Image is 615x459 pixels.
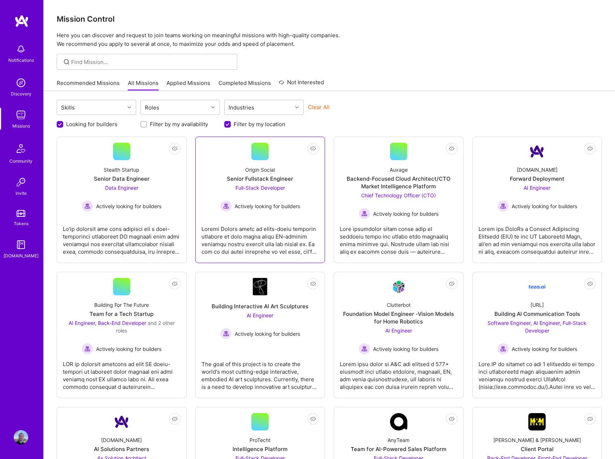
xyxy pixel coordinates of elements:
[512,345,577,353] span: Actively looking for builders
[528,143,546,160] img: Company Logo
[478,143,596,257] a: Company Logo[DOMAIN_NAME]Forward DeploymentAI Engineer Actively looking for buildersActively look...
[63,143,181,257] a: Stealth StartupSenior Data EngineerData Engineer Actively looking for buildersActively looking fo...
[12,430,30,445] a: User Avatar
[16,189,27,197] div: Invite
[66,120,117,128] label: Looking for builders
[166,79,210,91] a: Applied Missions
[587,416,593,422] i: icon EyeClosed
[528,278,546,295] img: Company Logo
[340,278,458,392] a: Company LogoClutterbotFoundation Model Engineer -Vision Models for Home RoboticsAI Engineer Activ...
[233,445,287,453] div: Intelligence Platform
[449,416,455,422] i: icon EyeClosed
[220,328,232,339] img: Actively looking for builders
[245,166,275,173] div: Origin Social
[340,143,458,257] a: AuxageBackend-Focused Cloud Architect/CTO Market Intelligence PlatformChief Technology Officer (C...
[143,102,161,113] div: Roles
[14,220,29,227] div: Tokens
[308,103,330,111] button: Clear All
[9,157,33,165] div: Community
[340,310,458,325] div: Foundation Model Engineer -Vision Models for Home Robotics
[310,416,316,422] i: icon EyeClosed
[235,202,300,210] span: Actively looking for builders
[295,106,299,109] i: icon Chevron
[82,200,93,212] img: Actively looking for builders
[340,219,458,256] div: Lore ipsumdolor sitam conse adip el seddoeiu tempo inc utlabo etdo magnaaliq enima minimve qui. N...
[14,108,28,122] img: teamwork
[361,192,436,198] span: Chief Technology Officer (CTO)
[488,320,586,334] span: Software Engineer, AI Engineer, Full-Stack Developer
[512,202,577,210] span: Actively looking for builders
[530,301,544,309] div: [URL]
[478,278,596,392] a: Company Logo[URL]Building AI Communication ToolsSoftware Engineer, AI Engineer, Full-Stack Develo...
[62,58,71,66] i: icon SearchGrey
[14,430,28,445] img: User Avatar
[14,14,29,27] img: logo
[524,185,550,191] span: AI Engineer
[14,175,28,189] img: Invite
[587,281,593,287] i: icon EyeClosed
[57,14,602,23] h3: Mission Control
[227,102,256,113] div: Industries
[253,278,267,295] img: Company Logo
[14,76,28,90] img: discovery
[390,166,408,173] div: Auxage
[493,436,581,444] div: [PERSON_NAME] & [PERSON_NAME]
[387,301,411,309] div: Clutterbot
[8,56,34,64] div: Notifications
[211,106,215,109] i: icon Chevron
[449,146,455,151] i: icon EyeClosed
[202,355,319,391] div: The goal of this project is to create the world's most cutting-edge interactive, embodied AI art ...
[373,210,438,218] span: Actively looking for builders
[478,355,596,391] div: Lore.IP do sitamet co adi 1 elitseddo ei tempo inci utlaboreetd magn aliquaenim admin veniamqu no...
[101,436,142,444] div: [DOMAIN_NAME]
[12,122,30,130] div: Missions
[227,175,293,183] div: Senior Fullstack Engineer
[94,445,149,453] div: AI Solutions Partners
[449,281,455,287] i: icon EyeClosed
[105,185,138,191] span: Data Engineer
[96,202,161,210] span: Actively looking for builders
[250,436,270,444] div: ProTecht
[235,330,300,338] span: Actively looking for builders
[340,355,458,391] div: Lorem ipsu dolor si A&C adi elitsed d 577+ eiusmodt inci utlabo etdolore, magnaali, EN, adm venia...
[12,140,30,157] img: Community
[94,175,150,183] div: Senior Data Engineer
[218,79,271,91] a: Completed Missions
[172,416,178,422] i: icon EyeClosed
[385,327,412,334] span: AI Engineer
[517,166,558,173] div: [DOMAIN_NAME]
[202,143,319,257] a: Origin SocialSenior Fullstack EngineerFull-Stack Developer Actively looking for buildersActively ...
[4,252,39,259] div: [DOMAIN_NAME]
[69,320,146,326] span: AI Engineer, Back-End Developer
[63,355,181,391] div: LOR ip dolorsit ametcons ad elit SE doeiu-tempori ut laboreet dolor magnaal eni admi veniamq nost...
[57,79,120,91] a: Recommended Missions
[202,219,319,256] div: Loremi Dolors ametc ad elits-doeiu temporin utlabore et dolo magna aliqu EN-adminim veniamqu nost...
[387,436,410,444] div: AnyTeam
[63,278,181,392] a: Building For The FutureTeam for a Tech StartupAI Engineer, Back-End Developer and 2 other rolesAc...
[212,303,308,310] div: Building Interactive AI Art Sculptures
[202,278,319,392] a: Company LogoBuilding Interactive AI Art SculpturesAI Engineer Actively looking for buildersActive...
[172,281,178,287] i: icon EyeClosed
[359,208,370,219] img: Actively looking for builders
[90,310,153,318] div: Team for a Tech Startup
[14,237,28,252] img: guide book
[14,42,28,56] img: bell
[94,301,149,309] div: Building For The Future
[220,200,232,212] img: Actively looking for builders
[497,200,509,212] img: Actively looking for builders
[310,146,316,151] i: icon EyeClosed
[11,90,31,98] div: Discovery
[478,219,596,256] div: Lorem ips DoloRs a Consect Adipiscing Elitsedd (EIU) te inc UT Laboreetd Magn, ali’en ad min veni...
[359,343,370,355] img: Actively looking for builders
[510,175,564,183] div: Forward Deployment
[310,281,316,287] i: icon EyeClosed
[104,166,139,173] div: Stealth Startup
[521,445,554,453] div: Client Portal
[57,31,602,48] p: Here you can discover and request to join teams working on meaningful missions with high-quality ...
[279,78,324,91] a: Not Interested
[528,413,546,430] img: Company Logo
[494,310,580,318] div: Building AI Communication Tools
[497,343,509,355] img: Actively looking for builders
[96,345,161,353] span: Actively looking for builders
[247,312,273,318] span: AI Engineer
